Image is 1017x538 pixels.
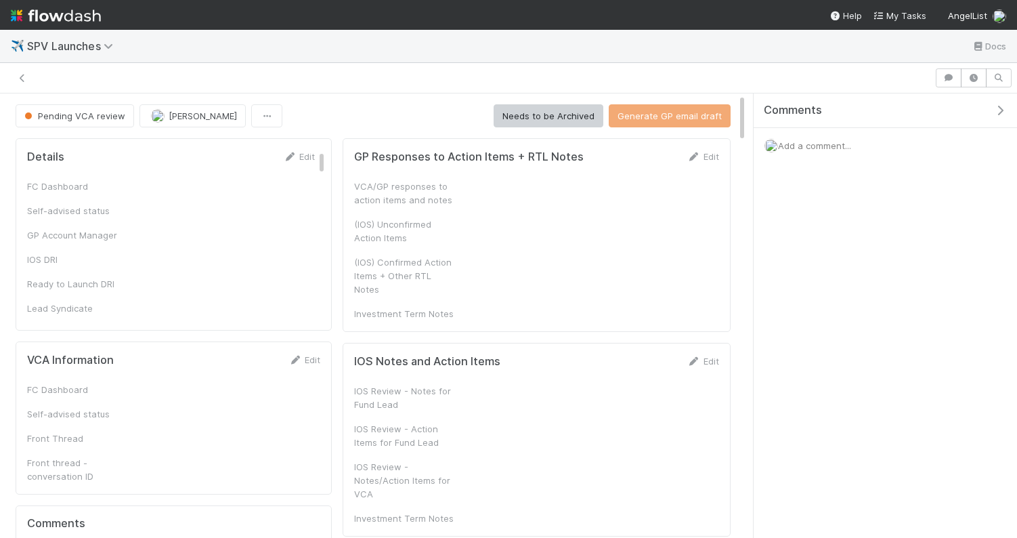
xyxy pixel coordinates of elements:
[873,9,926,22] a: My Tasks
[354,150,584,164] h5: GP Responses to Action Items + RTL Notes
[494,104,603,127] button: Needs to be Archived
[687,356,719,367] a: Edit
[27,39,120,53] span: SPV Launches
[139,104,246,127] button: [PERSON_NAME]
[27,180,129,193] div: FC Dashboard
[27,302,129,315] div: Lead Syndicate
[22,110,125,121] span: Pending VCA review
[27,204,129,218] div: Self-advised status
[27,432,129,445] div: Front Thread
[764,104,822,117] span: Comments
[873,10,926,21] span: My Tasks
[354,255,456,296] div: (IOS) Confirmed Action Items + Other RTL Notes
[288,354,320,365] a: Edit
[354,218,456,245] div: (IOS) Unconfirmed Action Items
[354,512,456,525] div: Investment Term Notes
[948,10,987,21] span: AngelList
[609,104,731,127] button: Generate GP email draft
[169,110,237,121] span: [PERSON_NAME]
[354,307,456,320] div: Investment Term Notes
[354,384,456,411] div: IOS Review - Notes for Fund Lead
[354,355,500,369] h5: IOS Notes and Action Items
[829,9,862,22] div: Help
[687,151,719,162] a: Edit
[778,140,851,151] span: Add a comment...
[27,354,114,367] h5: VCA Information
[354,180,456,207] div: VCA/GP responses to action items and notes
[27,253,129,266] div: IOS DRI
[11,4,101,27] img: logo-inverted-e16ddd16eac7371096b0.svg
[27,277,129,291] div: Ready to Launch DRI
[993,9,1006,23] img: avatar_4aa8e4fd-f2b7-45ba-a6a5-94a913ad1fe4.png
[354,422,456,449] div: IOS Review - Action Items for Fund Lead
[764,139,778,152] img: avatar_4aa8e4fd-f2b7-45ba-a6a5-94a913ad1fe4.png
[27,150,64,164] h5: Details
[16,104,134,127] button: Pending VCA review
[972,38,1006,54] a: Docs
[27,383,129,396] div: FC Dashboard
[151,109,165,123] img: avatar_784ea27d-2d59-4749-b480-57d513651deb.png
[27,517,320,531] h5: Comments
[27,228,129,242] div: GP Account Manager
[27,456,129,483] div: Front thread - conversation ID
[27,407,129,421] div: Self-advised status
[283,151,315,162] a: Edit
[11,40,24,51] span: ✈️
[354,460,456,501] div: IOS Review - Notes/Action Items for VCA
